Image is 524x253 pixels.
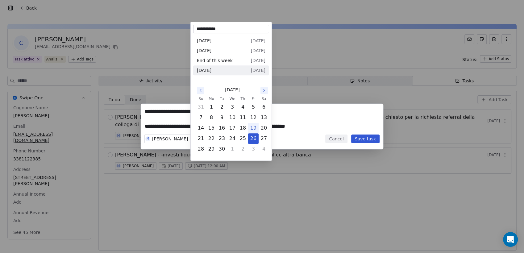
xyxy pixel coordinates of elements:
button: Sunday, September 21st, 2025 [196,134,206,143]
button: Tuesday, September 16th, 2025 [217,123,227,133]
button: Go to the Next Month [260,87,268,94]
th: Monday [206,96,217,102]
button: Tuesday, September 2nd, 2025 [217,102,227,112]
th: Tuesday [217,96,227,102]
button: Saturday, October 4th, 2025 [259,144,269,154]
button: Tuesday, September 30th, 2025 [217,144,227,154]
button: Sunday, August 31st, 2025 [196,102,206,112]
button: Sunday, September 28th, 2025 [196,144,206,154]
button: Saturday, September 20th, 2025 [259,123,269,133]
span: [DATE] [251,38,265,44]
table: September 2025 [196,96,269,154]
button: Monday, September 22nd, 2025 [206,134,216,143]
button: Today, Friday, September 19th, 2025 [248,123,258,133]
span: [DATE] [251,57,265,64]
button: Friday, September 26th, 2025, selected [248,134,258,143]
span: [DATE] [251,67,265,73]
button: Wednesday, September 10th, 2025 [227,113,237,122]
th: Sunday [196,96,206,102]
button: Saturday, September 6th, 2025 [259,102,269,112]
button: Wednesday, September 24th, 2025 [227,134,237,143]
span: End of this week [197,57,233,64]
th: Saturday [259,96,269,102]
button: Tuesday, September 9th, 2025 [217,113,227,122]
button: Saturday, September 13th, 2025 [259,113,269,122]
button: Thursday, September 18th, 2025 [238,123,248,133]
button: Saturday, September 27th, 2025 [259,134,269,143]
span: [DATE] [197,38,211,44]
button: Friday, September 5th, 2025 [248,102,258,112]
button: Sunday, September 14th, 2025 [196,123,206,133]
button: Thursday, September 25th, 2025 [238,134,248,143]
button: Monday, September 8th, 2025 [206,113,216,122]
button: Monday, September 1st, 2025 [206,102,216,112]
button: Friday, September 12th, 2025 [248,113,258,122]
th: Thursday [238,96,248,102]
button: Monday, September 29th, 2025 [206,144,216,154]
span: [DATE] [225,87,239,93]
button: Thursday, September 4th, 2025 [238,102,248,112]
span: [DATE] [197,48,211,54]
button: Thursday, October 2nd, 2025 [238,144,248,154]
button: Wednesday, September 3rd, 2025 [227,102,237,112]
th: Friday [248,96,259,102]
button: Wednesday, September 17th, 2025 [227,123,237,133]
button: Wednesday, October 1st, 2025 [227,144,237,154]
th: Wednesday [227,96,238,102]
button: Go to the Previous Month [197,87,204,94]
span: [DATE] [251,48,265,54]
button: Thursday, September 11th, 2025 [238,113,248,122]
button: Monday, September 15th, 2025 [206,123,216,133]
button: Friday, October 3rd, 2025 [248,144,258,154]
button: Sunday, September 7th, 2025 [196,113,206,122]
span: [DATE] [197,67,211,73]
button: Tuesday, September 23rd, 2025 [217,134,227,143]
